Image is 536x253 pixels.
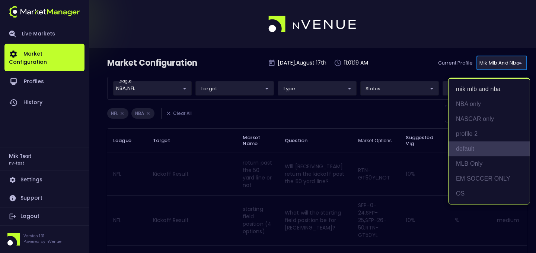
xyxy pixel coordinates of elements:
[449,82,530,97] li: mik mlb and nba
[449,112,530,126] li: NASCAR only
[449,141,530,156] li: default
[449,126,530,141] li: profile 2
[449,97,530,112] li: NBA only
[449,186,530,201] li: OS
[449,171,530,186] li: EM SOCCER ONLY
[449,156,530,171] li: MLB Only
[449,79,530,204] ul: league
